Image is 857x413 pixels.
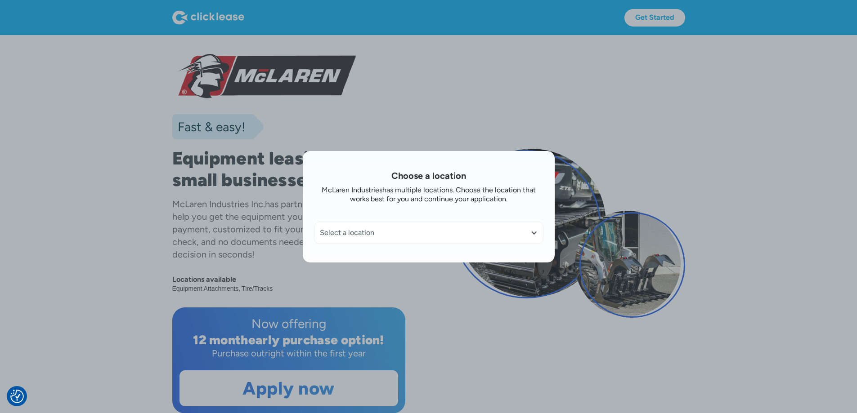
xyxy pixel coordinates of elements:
[10,390,24,403] button: Consent Preferences
[320,228,538,237] div: Select a location
[350,186,536,203] div: has multiple locations. Choose the location that works best for you and continue your application.
[314,169,543,182] h1: Choose a location
[322,186,382,194] div: McLaren Industries
[10,390,24,403] img: Revisit consent button
[314,222,543,244] div: Select a location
